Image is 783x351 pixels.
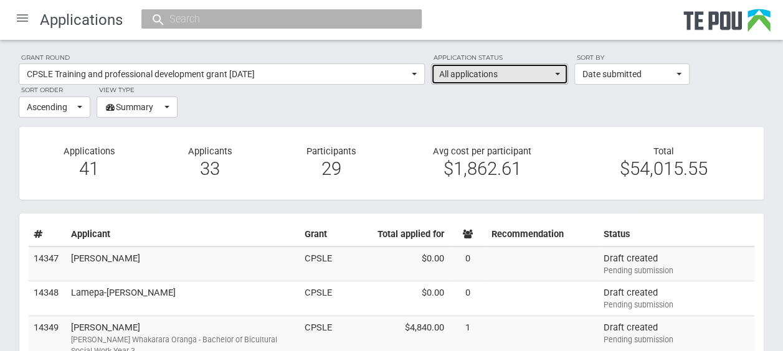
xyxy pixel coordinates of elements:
div: Avg cost per participant [391,146,572,181]
button: Summary [97,96,178,118]
td: Lamepa-[PERSON_NAME] [66,281,300,316]
span: Ascending [27,101,74,113]
div: $54,015.55 [582,163,745,174]
div: Pending submission [604,265,749,276]
div: 29 [280,163,382,174]
td: CPSLE [300,246,337,281]
td: [PERSON_NAME] [66,246,300,281]
th: Applicant [66,223,300,246]
td: Draft created [599,281,754,316]
span: All applications [439,68,552,80]
button: CPSLE Training and professional development grant [DATE] [19,63,425,85]
td: 0 [449,246,486,281]
td: $0.00 [337,281,449,316]
div: Applications [29,146,149,181]
td: 0 [449,281,486,316]
span: Summary [105,101,161,113]
td: 14347 [29,246,66,281]
label: View type [97,85,178,96]
td: 14348 [29,281,66,316]
div: Participants [270,146,391,181]
th: Status [599,223,754,246]
th: Total applied for [337,223,449,246]
div: $1,862.61 [401,163,563,174]
div: 41 [38,163,140,174]
div: Pending submission [604,299,749,311]
button: Date submitted [574,63,690,85]
button: Ascending [19,96,90,118]
label: Sort order [19,85,90,96]
label: Sort by [574,52,690,63]
th: Recommendation [486,223,599,246]
label: Grant round [19,52,425,63]
div: Total [573,146,754,175]
th: Grant [300,223,337,246]
td: CPSLE [300,281,337,316]
td: $0.00 [337,246,449,281]
span: Date submitted [582,68,673,80]
td: Draft created [599,246,754,281]
button: All applications [431,63,568,85]
div: 33 [159,163,261,174]
div: Pending submission [604,334,749,345]
span: CPSLE Training and professional development grant [DATE] [27,68,409,80]
input: Search [166,12,385,26]
label: Application status [431,52,568,63]
div: Applicants [149,146,270,181]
